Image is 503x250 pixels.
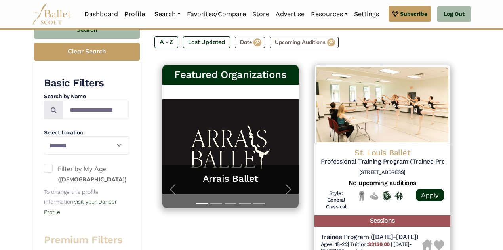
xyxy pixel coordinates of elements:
a: Apply [416,189,444,201]
img: Local [358,191,366,201]
h5: Professional Training Program (Trainee Program) [321,158,444,166]
a: Advertise [272,6,308,23]
a: Dashboard [81,6,121,23]
h5: No upcoming auditions [321,179,444,187]
a: visit your Dancer Profile [44,198,117,215]
label: Upcoming Auditions [270,37,339,48]
label: A - Z [154,36,178,48]
button: Slide 1 [196,199,208,208]
label: Date [235,37,265,48]
h4: Select Location [44,129,129,137]
a: Resources [308,6,351,23]
label: Last Updated [183,36,230,48]
button: Slide 5 [253,199,265,208]
button: Slide 4 [239,199,251,208]
h4: St. Louis Ballet [321,147,444,158]
a: Settings [351,6,382,23]
img: gem.svg [392,10,398,18]
h3: Premium Filters [44,233,129,247]
h3: Featured Organizations [169,68,292,82]
label: Filter by My Age [44,164,129,184]
h5: Trainee Program ([DATE]-[DATE]) [321,233,422,241]
span: Tuition: [350,241,391,247]
img: In Person [394,191,403,200]
h4: Search by Name [44,93,129,101]
a: Store [249,6,272,23]
button: Slide 3 [225,199,236,208]
input: Search by names... [63,101,129,119]
button: Clear Search [34,43,140,61]
small: To change this profile information, [44,189,117,215]
h6: Style: General Classical [321,190,352,210]
img: Offers Scholarship [382,191,391,200]
a: Search [151,6,184,23]
img: Logo [314,65,451,144]
h3: Basic Filters [44,76,129,90]
span: Subscribe [400,10,427,18]
button: Slide 2 [210,199,222,208]
h5: Sessions [314,215,451,227]
a: Arrais Ballet [170,173,291,185]
small: ([DEMOGRAPHIC_DATA]) [58,176,127,183]
a: Profile [121,6,148,23]
b: $3150.00 [368,241,389,247]
a: Favorites/Compare [184,6,249,23]
h6: [STREET_ADDRESS] [321,169,444,176]
img: No Financial Aid [370,191,378,201]
span: Ages: 18-22 [321,241,348,247]
a: Subscribe [389,6,431,22]
a: Log Out [437,6,471,22]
